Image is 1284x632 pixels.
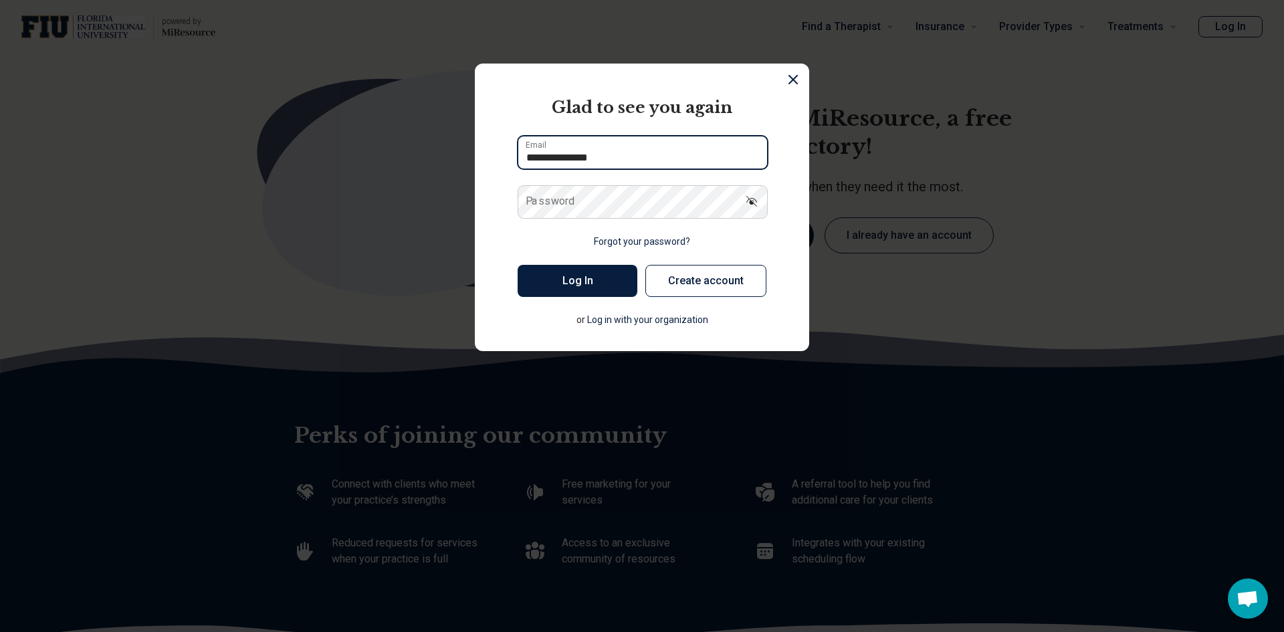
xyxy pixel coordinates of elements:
section: Login Dialog [475,64,809,351]
label: Password [526,196,575,207]
p: or [518,313,766,327]
button: Show password [737,185,766,217]
button: Log in with your organization [587,313,708,327]
h2: Glad to see you again [518,96,766,120]
button: Forgot your password? [594,235,690,249]
button: Create account [645,265,766,297]
button: Log In [518,265,637,297]
button: Dismiss [785,72,801,88]
label: Email [526,141,546,149]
